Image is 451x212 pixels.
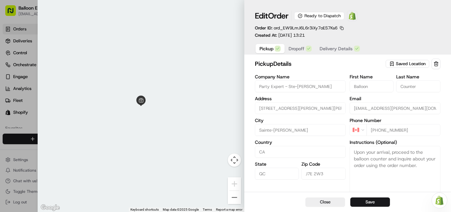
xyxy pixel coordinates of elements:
a: Shopify [347,11,358,21]
img: Shopify [348,12,356,20]
a: Powered byPylon [47,112,80,117]
a: 📗Knowledge Base [4,93,53,105]
input: Enter company name [255,80,346,92]
textarea: Upon your arrival, proceed to the balloon counter and inquire about your order using the order nu... [350,146,440,195]
p: Welcome 👋 [7,26,120,37]
span: Pickup [260,45,273,52]
button: Keyboard shortcuts [130,207,159,212]
a: Terms (opens in new tab) [203,208,212,211]
span: Dropoff [289,45,304,52]
input: Enter country [255,146,346,158]
label: Instructions (Optional) [350,140,440,145]
input: Enter email [350,102,440,114]
span: Pylon [66,112,80,117]
label: Country [255,140,346,145]
div: We're available if you need us! [22,70,84,75]
div: 💻 [56,97,61,102]
p: Order ID: [255,25,337,31]
input: 170 Bd du Curé-Labelle, Sainte-Thérèse, QC J7E 2W3, CA [255,102,346,114]
a: 💻API Documentation [53,93,109,105]
label: City [255,118,346,123]
span: [DATE] 13:21 [278,32,305,38]
label: Last Name [396,74,440,79]
label: Company Name [255,74,346,79]
span: Map data ©2025 Google [163,208,199,211]
label: Phone Number [350,118,440,123]
span: Order [268,11,289,21]
label: State [255,162,299,166]
button: Map camera controls [228,153,241,167]
a: Open this area in Google Maps (opens a new window) [39,203,61,212]
span: API Documentation [62,96,106,103]
input: Enter phone number [366,124,440,136]
input: Enter city [255,124,346,136]
button: Save [350,197,390,207]
div: 📗 [7,97,12,102]
button: Start new chat [112,65,120,73]
p: Created At: [255,32,305,38]
span: Saved Location [396,61,426,67]
button: Zoom in [228,177,241,191]
input: Enter state [255,168,299,180]
div: Start new chat [22,63,108,70]
span: Delivery Details [320,45,353,52]
input: Enter zip code [301,168,346,180]
input: Enter last name [396,80,440,92]
input: Got a question? Start typing here... [17,43,119,50]
a: Report a map error [216,208,242,211]
h2: pickup Details [255,59,384,68]
button: Zoom out [228,191,241,204]
span: ord_EW9LmJ6L6r3iXy7oES7Ks6 [274,25,337,31]
button: Saved Location [386,59,430,68]
label: Zip Code [301,162,346,166]
button: Close [305,197,345,207]
label: Email [350,96,440,101]
div: Ready to Dispatch [294,12,344,20]
label: First Name [350,74,394,79]
img: Google [39,203,61,212]
span: Knowledge Base [13,96,51,103]
h1: Edit [255,11,289,21]
img: Nash [7,7,20,20]
img: 1736555255976-a54dd68f-1ca7-489b-9aae-adbdc363a1c4 [7,63,18,75]
label: Address [255,96,346,101]
input: Enter first name [350,80,394,92]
